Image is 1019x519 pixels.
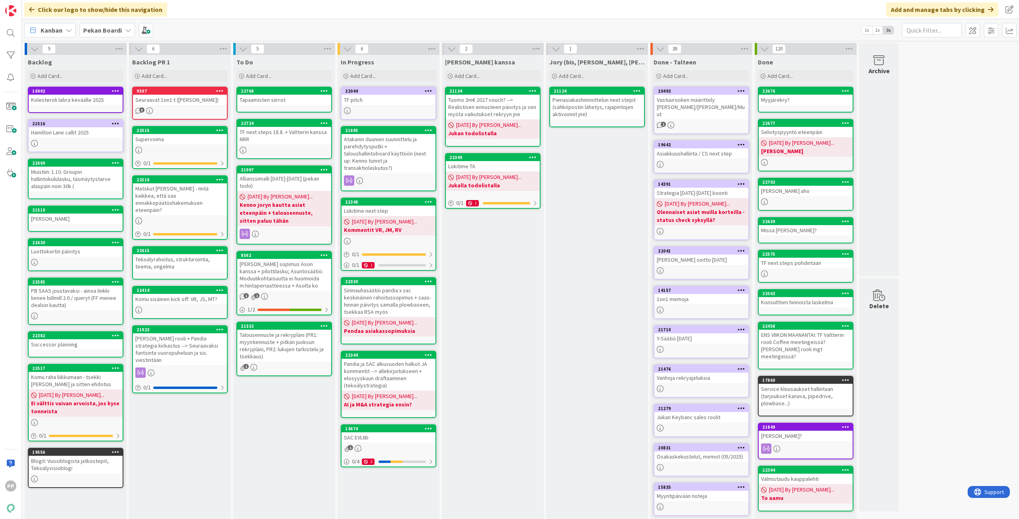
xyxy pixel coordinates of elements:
span: Add Card... [663,72,689,80]
span: Kanban [41,25,62,35]
div: 19556 [29,449,123,456]
a: 21849[PERSON_NAME]? [758,423,853,459]
div: 22515 [137,128,227,133]
div: 21997 [237,166,331,173]
div: [PERSON_NAME] [29,214,123,224]
div: 22516 [133,176,227,183]
div: 22382 [29,332,123,339]
div: 22563 [762,291,853,296]
div: 1 [362,262,375,268]
b: AI ja M&A strategia ensin? [344,400,433,408]
a: 22414Komu sisäinen kick off: VR, JS, MT? [132,286,228,319]
div: 21997Allianssimalli [DATE]-[DATE] (pekan todo) [237,166,331,191]
div: 22615 [133,247,227,254]
div: 21332 [237,323,331,330]
div: 22703[PERSON_NAME] aho [759,179,853,196]
div: 16902Kolesteroli labra keväälle 2025 [29,87,123,105]
div: 22515 [133,127,227,134]
div: 0/11 [446,198,540,208]
a: 21476Vanhoja rekryajatuksia [654,365,749,398]
div: [PERSON_NAME] sopimus Ason kanssa + pilottilasku; Asuntosäätiö: Moduulikohtaisuutta ei huomioida ... [237,259,331,291]
div: 22394 [762,467,853,473]
div: 22677 [762,121,853,126]
div: Seuraavat 1on1:t ([PERSON_NAME]) [133,95,227,105]
div: 22585 [32,279,123,285]
div: 9507 [133,87,227,95]
span: Add Card... [559,72,584,80]
div: 22575 [759,251,853,258]
div: 14157 [654,287,748,294]
span: 1 [254,293,260,298]
div: 21279Jukan Keybanc sales roolit [654,405,748,422]
div: 9507Seuraavat 1on1:t ([PERSON_NAME]) [133,87,227,105]
div: Sininauhasäätiö pandia x sac keskinäinen rahoitussopimus + saas-hinnan päivitys samalla plowbasee... [342,285,435,317]
div: 21710Y-Säätiö [DATE] [654,326,748,344]
div: 20831 [658,445,748,451]
div: 21510 [29,206,123,214]
div: 20831 [654,444,748,451]
div: 20493 [654,87,748,95]
div: Lokitime next step [342,206,435,216]
div: 21695 [342,127,435,134]
div: 14674SAC EVL6b [342,425,435,443]
div: 22768 [237,87,331,95]
div: 22041 [654,247,748,255]
div: 22724TF next steps 18.8. + Valtterin kanssa NRR [237,120,331,144]
div: 22044 [342,87,435,95]
div: [PERSON_NAME] soitto [DATE] [654,255,748,265]
div: 22344 [345,352,435,358]
div: 21510 [32,207,123,213]
a: 22382Successor planning [28,331,123,358]
div: Supervoima [133,134,227,144]
div: Tekoälyrahoitus, strukturointia, teema, ongelma [133,254,227,272]
div: 21124Pienasiakashinnoittelun next stepit (sähköpostin lähetys, rajapintojen aktivoinnit jne) [550,87,644,119]
b: Kommentit VR, JM, RV [344,226,433,234]
div: 15835Myyntipäivään noteja [654,484,748,501]
span: Add Card... [350,72,376,80]
a: 9507Seuraavat 1on1:t ([PERSON_NAME]) [132,87,228,120]
div: [PERSON_NAME] aho [759,186,853,196]
div: 22382Successor planning [29,332,123,350]
a: 22348Lokitime next step[DATE] By [PERSON_NAME]...Kommentit VR, JM, RV0/10/11 [341,198,436,271]
div: 22575 [762,251,853,257]
a: 22724TF next steps 18.8. + Valtterin kanssa NRR [236,119,332,159]
div: 1/2 [237,305,331,315]
div: TF next steps pohdintaan [759,258,853,268]
div: 22414Komu sisäinen kick off: VR, JS, MT? [133,287,227,304]
div: 21923 [133,326,227,333]
div: 8562 [237,252,331,259]
div: 22344 [342,352,435,359]
div: 21695Atakanin duunien suunnittelu ja parehdytysputki + taloushallintoboard käyttöön (next up: Ken... [342,127,435,173]
a: 22044TF pitch [341,87,436,120]
b: Jukalla todolistalla [448,181,537,189]
div: 21710 [654,326,748,333]
div: 9507 [137,88,227,94]
a: 19642Asiakkuushallinta / CS next step [654,140,749,173]
div: 22041[PERSON_NAME] soitto [DATE] [654,247,748,265]
div: PB SAAS joustavaksi - ainoa linkki lienee billmill 2.0 / queryt (FF menee dealsin kautta) [29,286,123,310]
a: 15835Myyntipäivään noteja [654,483,749,516]
div: Jukan Keybanc sales roolit [654,412,748,422]
div: 17860 [762,377,853,383]
div: Y-Säätiö [DATE] [654,333,748,344]
a: 20831Osakaskekustelut, memot (05/2025) [654,443,749,476]
div: 22030 [345,279,435,284]
div: 0/1 [133,383,227,393]
a: 22030Sininauhasäätiö pandia x sac keskinäinen rahoitussopimus + saas-hinnan päivitys samalla plow... [341,277,436,344]
div: 14391 [654,181,748,188]
span: [DATE] By [PERSON_NAME]... [248,192,313,201]
div: Kolesteroli labra keväälle 2025 [29,95,123,105]
div: 22677Selvityspyyntö eteenpäin [759,120,853,137]
div: 22563Konsulttien hinnoista laskelma [759,290,853,307]
div: 22703 [762,179,853,185]
span: 1 [348,445,353,450]
a: 19556Blogit: Vuosiblogista jatkostepit, Tekoälyvisioblogi [28,448,123,488]
div: 22639 [759,218,853,225]
div: 21695 [345,128,435,133]
div: 22044 [345,88,435,94]
div: 14391 [658,181,748,187]
div: 20493Vastuuroolien määrittely [PERSON_NAME]/[PERSON_NAME]/Muut [654,87,748,119]
div: 21279 [654,405,748,412]
div: 0/1 [133,229,227,239]
div: Komu raha liikkumaan - tsekki [PERSON_NAME] ja sitten ehdotus [29,372,123,389]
